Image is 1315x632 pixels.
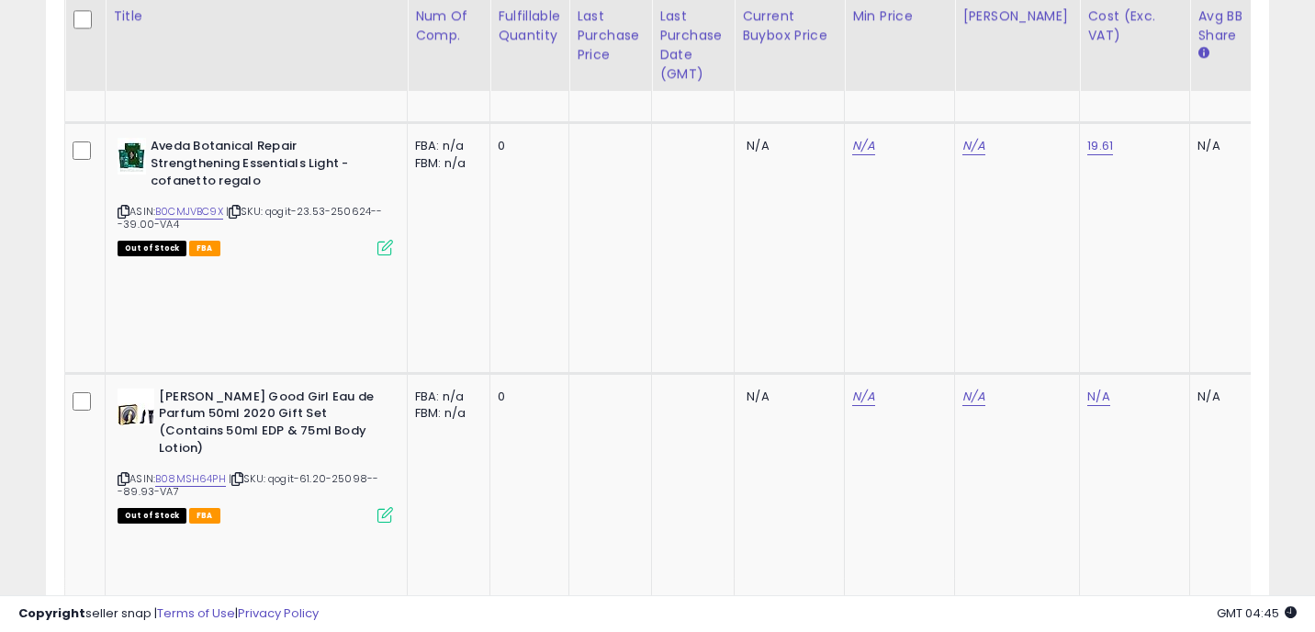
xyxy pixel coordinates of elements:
[659,6,726,84] div: Last Purchase Date (GMT)
[1197,6,1264,45] div: Avg BB Share
[118,241,186,256] span: All listings that are currently out of stock and unavailable for purchase on Amazon
[189,508,220,524] span: FBA
[1087,6,1182,45] div: Cost (Exc. VAT)
[415,6,482,45] div: Num of Comp.
[1197,389,1258,405] div: N/A
[155,204,223,220] a: B0CMJVBC9X
[118,471,378,499] span: | SKU: qogit-61.20-25098---89.93-VA7
[118,204,383,231] span: | SKU: qogit-23.53-250624---39.00-VA4
[852,388,874,406] a: N/A
[962,388,984,406] a: N/A
[113,6,399,26] div: Title
[415,389,476,405] div: FBA: n/a
[498,6,561,45] div: Fulfillable Quantity
[962,6,1072,26] div: [PERSON_NAME]
[118,389,154,425] img: 41K5UDxakbL._SL40_.jpg
[118,508,186,524] span: All listings that are currently out of stock and unavailable for purchase on Amazon
[577,6,644,64] div: Last Purchase Price
[747,388,769,405] span: N/A
[498,389,555,405] div: 0
[118,138,393,254] div: ASIN:
[1197,45,1208,62] small: Avg BB Share.
[18,604,85,622] strong: Copyright
[159,389,382,461] b: [PERSON_NAME] Good Girl Eau de Parfum 50ml 2020 Gift Set (Contains 50ml EDP & 75ml Body Lotion)
[852,6,947,26] div: Min Price
[498,138,555,154] div: 0
[18,605,319,623] div: seller snap | |
[852,137,874,155] a: N/A
[157,604,235,622] a: Terms of Use
[151,138,374,194] b: Aveda Botanical Repair Strengthening Essentials Light - cofanetto regalo
[155,471,226,487] a: B08MSH64PH
[1087,137,1113,155] a: 19.61
[415,155,476,172] div: FBM: n/a
[1087,388,1109,406] a: N/A
[962,137,984,155] a: N/A
[742,6,837,45] div: Current Buybox Price
[238,604,319,622] a: Privacy Policy
[189,241,220,256] span: FBA
[415,138,476,154] div: FBA: n/a
[747,137,769,154] span: N/A
[118,389,393,521] div: ASIN:
[1197,138,1258,154] div: N/A
[1217,604,1297,622] span: 2025-09-12 04:45 GMT
[118,138,146,175] img: 41TJrYBwj6L._SL40_.jpg
[415,405,476,422] div: FBM: n/a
